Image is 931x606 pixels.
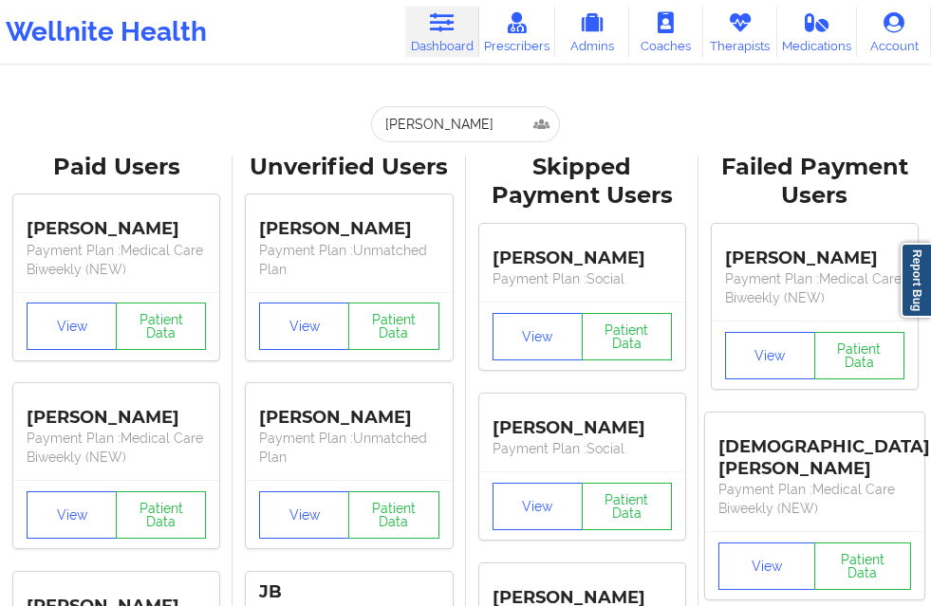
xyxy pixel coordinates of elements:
[493,403,672,439] div: [PERSON_NAME]
[725,332,815,379] button: View
[703,7,777,57] a: Therapists
[725,233,904,269] div: [PERSON_NAME]
[718,542,815,590] button: View
[27,393,206,429] div: [PERSON_NAME]
[629,7,703,57] a: Coaches
[259,241,438,279] p: Payment Plan : Unmatched Plan
[259,393,438,429] div: [PERSON_NAME]
[857,7,931,57] a: Account
[27,429,206,467] p: Payment Plan : Medical Care Biweekly (NEW)
[712,153,918,211] div: Failed Payment Users
[555,7,629,57] a: Admins
[777,7,857,57] a: Medications
[27,241,206,279] p: Payment Plan : Medical Care Biweekly (NEW)
[493,439,672,458] p: Payment Plan : Social
[718,422,911,480] div: [DEMOGRAPHIC_DATA][PERSON_NAME]
[493,233,672,269] div: [PERSON_NAME]
[116,303,206,350] button: Patient Data
[27,205,206,241] div: [PERSON_NAME]
[479,153,685,211] div: Skipped Payment Users
[27,303,117,350] button: View
[901,243,931,318] a: Report Bug
[493,483,583,530] button: View
[493,313,583,360] button: View
[479,7,555,57] a: Prescribers
[116,491,206,539] button: Patient Data
[259,205,438,241] div: [PERSON_NAME]
[348,491,438,539] button: Patient Data
[246,153,452,182] div: Unverified Users
[582,483,672,530] button: Patient Data
[718,480,911,518] p: Payment Plan : Medical Care Biweekly (NEW)
[405,7,479,57] a: Dashboard
[348,303,438,350] button: Patient Data
[27,491,117,539] button: View
[725,269,904,307] p: Payment Plan : Medical Care Biweekly (NEW)
[259,491,349,539] button: View
[814,542,911,590] button: Patient Data
[493,269,672,288] p: Payment Plan : Social
[259,429,438,467] p: Payment Plan : Unmatched Plan
[259,581,438,603] div: JB
[582,313,672,360] button: Patient Data
[814,332,904,379] button: Patient Data
[259,303,349,350] button: View
[13,153,219,182] div: Paid Users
